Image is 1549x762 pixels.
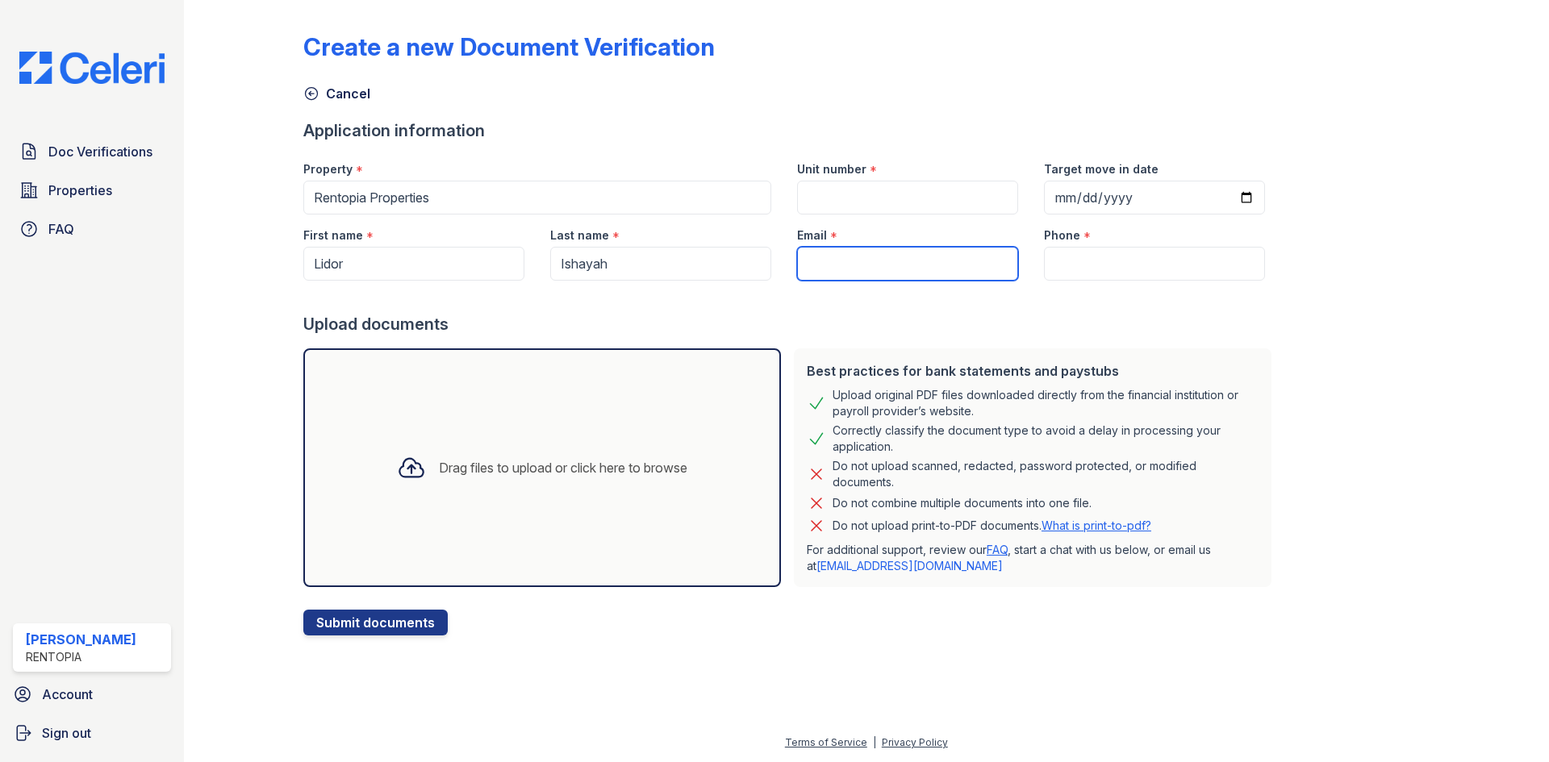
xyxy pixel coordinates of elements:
[303,84,370,103] a: Cancel
[42,685,93,704] span: Account
[6,52,177,84] img: CE_Logo_Blue-a8612792a0a2168367f1c8372b55b34899dd931a85d93a1a3d3e32e68fde9ad4.png
[550,227,609,244] label: Last name
[833,493,1092,513] div: Do not combine multiple documents into one file.
[13,213,171,245] a: FAQ
[13,174,171,206] a: Properties
[1044,161,1159,177] label: Target move in date
[48,219,74,239] span: FAQ
[303,313,1278,335] div: Upload documents
[6,678,177,710] a: Account
[797,161,866,177] label: Unit number
[833,423,1259,455] div: Correctly classify the document type to avoid a delay in processing your application.
[785,736,867,748] a: Terms of Service
[303,227,363,244] label: First name
[882,736,948,748] a: Privacy Policy
[48,142,152,161] span: Doc Verifications
[816,559,1003,573] a: [EMAIL_ADDRESS][DOMAIN_NAME]
[833,387,1259,419] div: Upload original PDF files downloaded directly from the financial institution or payroll provider’...
[303,119,1278,142] div: Application information
[987,543,1008,556] a: FAQ
[1044,227,1080,244] label: Phone
[303,32,715,61] div: Create a new Document Verification
[797,227,827,244] label: Email
[1042,518,1151,532] a: What is print-to-pdf?
[42,723,91,743] span: Sign out
[833,458,1259,490] div: Do not upload scanned, redacted, password protected, or modified documents.
[303,610,448,635] button: Submit documents
[833,518,1151,534] p: Do not upload print-to-PDF documents.
[439,458,687,477] div: Drag files to upload or click here to browse
[13,135,171,168] a: Doc Verifications
[807,542,1259,574] p: For additional support, review our , start a chat with us below, or email us at
[807,361,1259,381] div: Best practices for bank statements and paystubs
[873,736,876,748] div: |
[303,161,353,177] label: Property
[26,649,136,665] div: Rentopia
[48,181,112,200] span: Properties
[6,717,177,749] a: Sign out
[26,630,136,649] div: [PERSON_NAME]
